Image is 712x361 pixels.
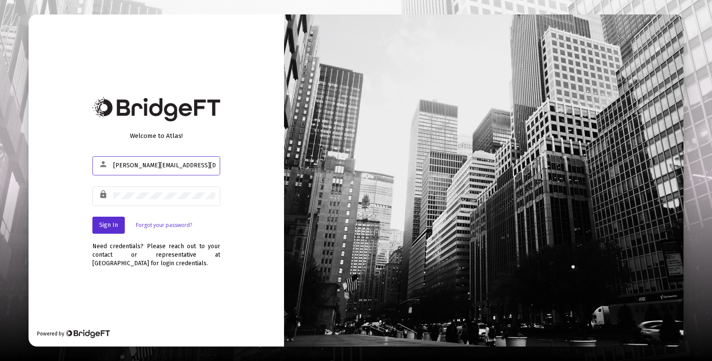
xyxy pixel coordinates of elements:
div: Powered by [37,329,110,338]
mat-icon: lock [99,189,109,200]
div: Welcome to Atlas! [92,132,220,140]
button: Sign In [92,217,125,234]
input: Email or Username [113,162,215,169]
mat-icon: person [99,159,109,169]
img: Bridge Financial Technology Logo [92,97,220,121]
div: Need credentials? Please reach out to your contact or representative at [GEOGRAPHIC_DATA] for log... [92,234,220,268]
img: Bridge Financial Technology Logo [65,329,110,338]
span: Sign In [99,221,118,229]
a: Forgot your password? [136,221,192,229]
